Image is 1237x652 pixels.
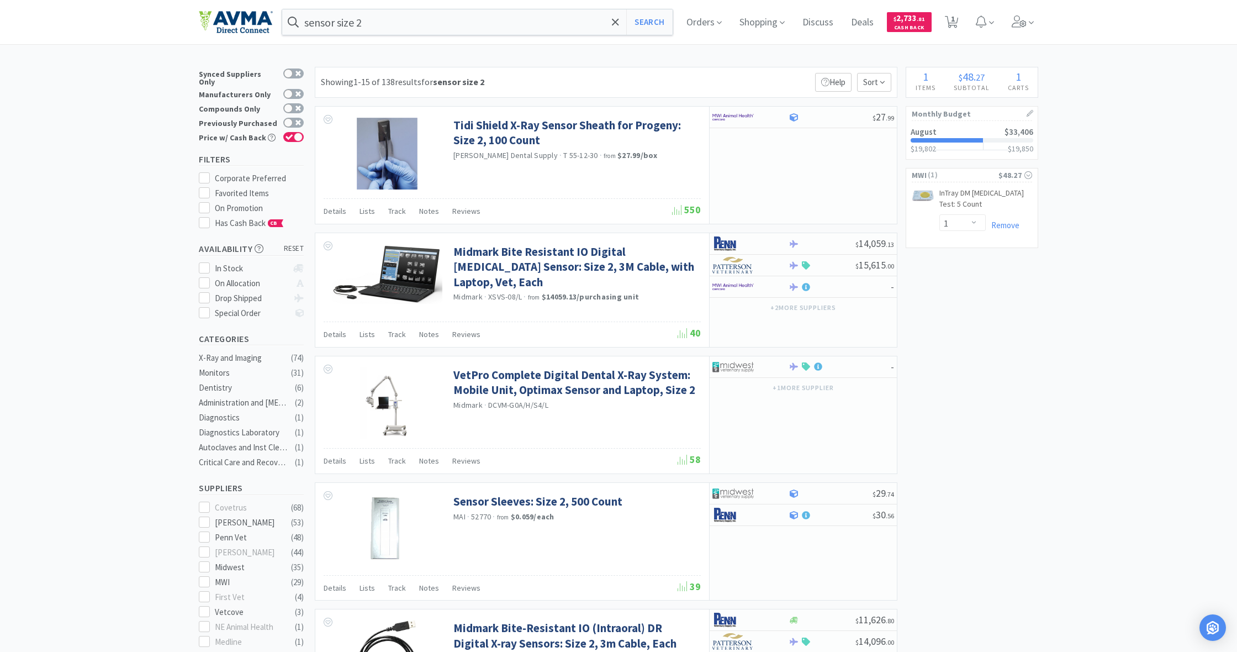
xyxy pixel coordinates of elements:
[886,490,894,498] span: . 74
[911,128,937,136] h2: August
[604,152,616,160] span: from
[894,25,925,32] span: Cash Back
[199,482,304,495] h5: Suppliers
[542,292,639,302] strong: $14059.13 / purchasing unit
[453,292,483,302] a: Midmark
[912,107,1032,121] h1: Monthly Budget
[600,150,602,160] span: ·
[453,150,558,160] a: [PERSON_NAME] Dental Supply
[678,327,701,339] span: 40
[421,76,484,87] span: for
[940,19,963,29] a: 1
[295,591,304,604] div: ( 4 )
[453,118,698,148] a: Tidi Shield X-Ray Sensor Sheath for Progeny: Size 2, 100 Count
[712,109,754,125] img: f6b2451649754179b5b4e0c70c3f7cb0_2.png
[295,396,304,409] div: ( 2 )
[295,426,304,439] div: ( 1 )
[452,456,480,466] span: Reviews
[488,292,522,302] span: XSVS-08/L
[886,638,894,646] span: . 00
[712,359,754,375] img: 4dd14cff54a648ac9e977f0c5da9bc2e_5.png
[199,381,288,395] div: Dentistry
[215,202,304,215] div: On Promotion
[295,381,304,395] div: ( 6 )
[419,329,439,339] span: Notes
[453,367,698,398] a: VetPro Complete Digital Dental X-Ray System: Mobile Unit, Optimax Sensor and Laptop, Size 2
[488,400,548,410] span: DCVM-G0A/H/S4/L
[1005,127,1033,137] span: $33,406
[295,441,304,454] div: ( 1 )
[199,243,304,255] h5: Availability
[215,635,283,649] div: Medline
[282,9,673,35] input: Search by item, sku, manufacturer, ingredient, size...
[963,70,974,83] span: 48
[199,10,273,34] img: e4e33dab9f054f5782a47901c742baa9_102.png
[798,18,838,28] a: Discuss
[324,583,346,593] span: Details
[433,76,484,87] strong: sensor size 2
[855,635,894,648] span: 14,096
[360,583,375,593] span: Lists
[1012,144,1033,154] span: 19,850
[453,400,483,410] a: Midmark
[886,512,894,520] span: . 56
[215,501,283,514] div: Covetrus
[873,512,876,520] span: $
[712,257,754,274] img: f5e969b455434c6296c6d81ef179fa71_3.png
[419,583,439,593] span: Notes
[484,292,487,302] span: ·
[199,351,288,365] div: X-Ray and Imaging
[452,329,480,339] span: Reviews
[927,170,998,181] span: ( 1 )
[986,220,1019,230] a: Remove
[712,235,754,252] img: e1133ece90fa4a959c5ae41b0808c578_9.png
[199,89,278,98] div: Manufacturers Only
[199,411,288,424] div: Diagnostics
[419,456,439,466] span: Notes
[855,262,859,270] span: $
[891,280,894,293] span: -
[284,243,304,255] span: reset
[419,206,439,216] span: Notes
[215,591,283,604] div: First Vet
[388,583,406,593] span: Track
[360,367,414,439] img: 1ae998d6555a4405a1374d8962110c12_277835.png
[360,456,375,466] span: Lists
[291,351,304,365] div: ( 74 )
[857,73,891,92] span: Sort
[886,262,894,270] span: . 00
[944,82,998,93] h4: Subtotal
[847,18,878,28] a: Deals
[215,561,283,574] div: Midwest
[873,490,876,498] span: $
[199,132,278,141] div: Price w/ Cash Back
[511,512,554,522] strong: $0.059 / each
[215,262,288,275] div: In Stock
[215,576,283,589] div: MWI
[617,150,658,160] strong: $27.99 / box
[199,103,278,113] div: Compounds Only
[351,494,423,566] img: 507633e185fc4c81b6efd3e629af2bb3_238262.png
[360,329,375,339] span: Lists
[268,220,279,227] span: CB
[493,512,495,522] span: ·
[295,411,304,424] div: ( 1 )
[873,508,894,521] span: 30
[712,278,754,295] img: f6b2451649754179b5b4e0c70c3f7cb0_2.png
[357,118,417,190] img: a735336c6be241878719d2bfaeab1a73_572087.png
[215,546,283,559] div: [PERSON_NAME]
[528,293,540,301] span: from
[976,72,985,83] span: 27
[1199,614,1226,641] div: Open Intercom Messenger
[199,153,304,166] h5: Filters
[887,7,932,37] a: $2,733.81Cash Back
[855,638,859,646] span: $
[894,13,925,23] span: 2,733
[894,15,896,23] span: $
[215,292,288,305] div: Drop Shipped
[906,82,944,93] h4: Items
[332,244,442,304] img: 742f2a77250346c2950516abbf8e6bf3_394369.png
[295,635,304,649] div: ( 1 )
[712,612,754,628] img: e1133ece90fa4a959c5ae41b0808c578_9.png
[215,187,304,200] div: Favorited Items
